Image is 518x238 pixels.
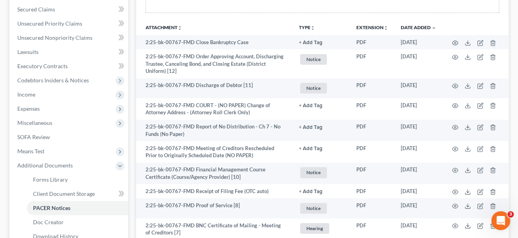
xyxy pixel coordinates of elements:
td: [DATE] [394,78,442,99]
a: SOFA Review [11,130,128,144]
span: Doc Creator [33,219,64,225]
td: [DATE] [394,163,442,184]
button: + Add Tag [299,189,323,194]
td: 2:25-bk-00767-FMD COURT - (NO PAPER) Change of Attorney Address - (Attorney Roll Clerk Only) [136,98,293,120]
td: PDF [350,35,394,49]
td: 2:25-bk-00767-FMD Proof of Service [8] [136,198,293,218]
span: Secured Claims [17,6,55,13]
span: Notice [300,83,327,93]
a: Unsecured Priority Claims [11,17,128,31]
span: Lawsuits [17,48,39,55]
a: Executory Contracts [11,59,128,73]
td: [DATE] [394,98,442,120]
span: Notice [300,167,327,178]
a: PACER Notices [27,201,128,215]
a: Notice [299,166,344,179]
a: + Add Tag [299,188,344,195]
span: Additional Documents [17,162,73,169]
button: + Add Tag [299,103,323,108]
a: Client Document Storage [27,187,128,201]
button: + Add Tag [299,146,323,151]
td: [DATE] [394,141,442,163]
span: Executory Contracts [17,63,68,69]
td: 2:25-bk-00767-FMD Meeting of Creditors Rescheduled Prior to Originally Scheduled Date (NO PAPER) [136,141,293,163]
a: Secured Claims [11,2,128,17]
iframe: Intercom live chat [491,211,510,230]
td: PDF [350,163,394,184]
span: 3 [507,211,514,218]
i: unfold_more [310,26,315,30]
td: [DATE] [394,49,442,78]
td: PDF [350,184,394,198]
td: PDF [350,49,394,78]
a: Forms Library [27,173,128,187]
i: unfold_more [383,26,388,30]
td: PDF [350,198,394,218]
span: PACER Notices [33,205,70,211]
a: Doc Creator [27,215,128,229]
td: 2:25-bk-00767-FMD Receipt of Filing Fee (OTC auto) [136,184,293,198]
a: Notice [299,202,344,215]
td: 2:25-bk-00767-FMD Order Approving Account, Discharging Trustee, Canceling Bond, and Closing Estat... [136,49,293,78]
span: Unsecured Priority Claims [17,20,82,27]
td: [DATE] [394,184,442,198]
span: SOFA Review [17,134,50,140]
td: PDF [350,141,394,163]
td: [DATE] [394,120,442,141]
a: + Add Tag [299,123,344,130]
td: 2:25-bk-00767-FMD Financial Management Course Certificate (Course/Agency Provider) [10] [136,163,293,184]
td: 2:25-bk-00767-FMD Close Bankruptcy Case [136,35,293,49]
a: Hearing [299,222,344,235]
td: [DATE] [394,35,442,49]
span: Expenses [17,105,40,112]
span: Client Document Storage [33,190,95,197]
a: Extensionunfold_more [356,24,388,30]
i: expand_more [431,26,436,30]
td: 2:25-bk-00767-FMD Report of No Distribution - Ch 7 - No Funds (No Paper) [136,120,293,141]
td: PDF [350,120,394,141]
a: Unsecured Nonpriority Claims [11,31,128,45]
a: Notice [299,53,344,66]
td: PDF [350,78,394,99]
td: [DATE] [394,198,442,218]
span: Income [17,91,35,98]
button: + Add Tag [299,125,323,130]
span: Codebtors Insiders & Notices [17,77,89,84]
td: PDF [350,98,394,120]
span: Miscellaneous [17,119,52,126]
a: Date Added expand_more [401,24,436,30]
a: Lawsuits [11,45,128,59]
i: unfold_more [177,26,182,30]
span: Unsecured Nonpriority Claims [17,34,92,41]
span: Notice [300,54,327,65]
a: Attachmentunfold_more [146,24,182,30]
span: Notice [300,203,327,214]
a: Notice [299,82,344,95]
span: Forms Library [33,176,68,183]
button: TYPEunfold_more [299,25,315,30]
span: Hearing [300,223,329,234]
a: + Add Tag [299,39,344,46]
button: + Add Tag [299,40,323,45]
td: 2:25-bk-00767-FMD Discharge of Debtor [11] [136,78,293,99]
span: Means Test [17,148,44,154]
a: + Add Tag [299,102,344,109]
a: + Add Tag [299,145,344,152]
